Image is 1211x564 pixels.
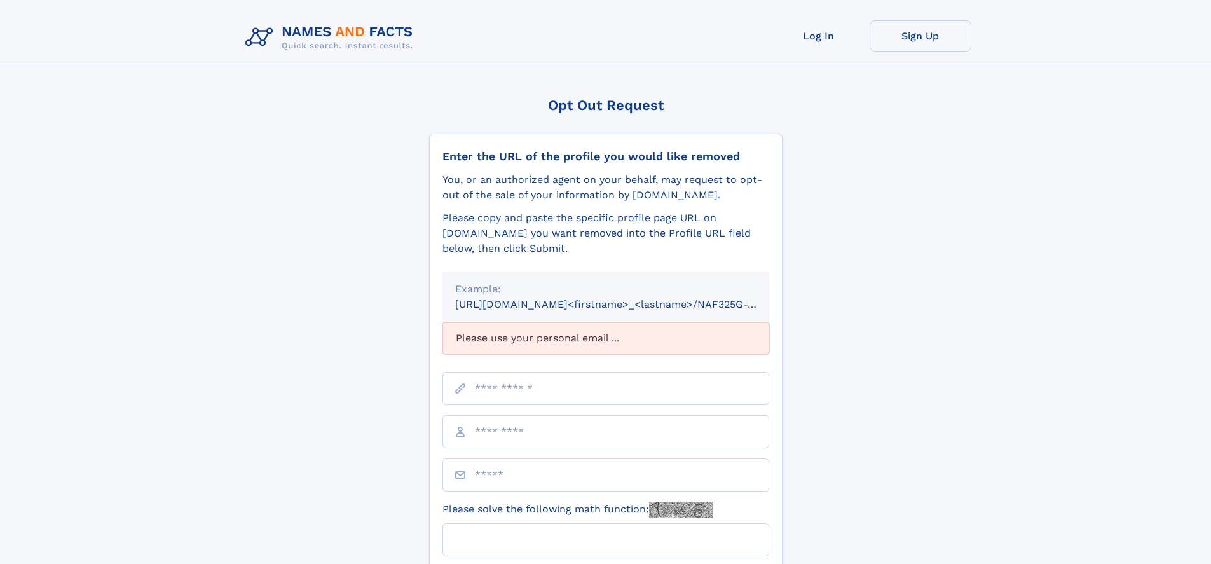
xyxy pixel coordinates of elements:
div: You, or an authorized agent on your behalf, may request to opt-out of the sale of your informatio... [442,172,769,203]
a: Sign Up [870,20,971,52]
div: Opt Out Request [429,97,783,113]
div: Please use your personal email ... [442,322,769,354]
div: Enter the URL of the profile you would like removed [442,149,769,163]
img: Logo Names and Facts [240,20,423,55]
small: [URL][DOMAIN_NAME]<firstname>_<lastname>/NAF325G-xxxxxxxx [455,298,793,310]
div: Example: [455,282,756,297]
a: Log In [768,20,870,52]
div: Please copy and paste the specific profile page URL on [DOMAIN_NAME] you want removed into the Pr... [442,210,769,256]
label: Please solve the following math function: [442,502,713,518]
